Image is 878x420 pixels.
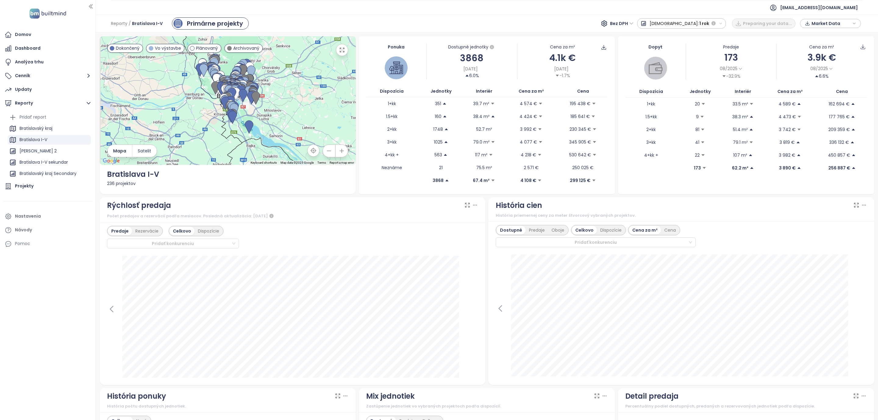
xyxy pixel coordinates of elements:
div: Celkovo [572,226,597,234]
a: Report a map error [330,161,354,164]
p: 62.2 m² [732,165,748,171]
div: Bratislavský kraj [8,124,91,133]
div: Rezervácie [132,227,162,235]
img: Google [101,157,121,165]
td: 1.5+kk [366,110,418,123]
span: caret-up [443,114,447,119]
span: caret-up [797,153,801,157]
span: [EMAIL_ADDRESS][DOMAIN_NAME] [780,0,858,15]
p: 351 [435,100,441,107]
span: caret-up [797,166,801,170]
p: 230 345 € [569,126,591,133]
a: Dashboard [3,42,92,55]
button: Satelit [132,145,157,157]
div: Zastúpenie jednotiek vo vybraných projektoch podľa dispozícií. [366,403,608,409]
div: Predaje [526,226,548,234]
div: Detail predaja [625,390,679,402]
div: Pridať report [20,113,46,121]
div: Bratislavský kraj Secondary [20,170,77,177]
div: button [803,19,858,28]
span: caret-down [701,127,705,132]
div: Cena za m² [550,44,575,50]
span: caret-up [445,178,449,183]
th: Jednotky [677,86,723,98]
span: Archivovaný [233,45,259,52]
span: caret-down [722,74,726,78]
span: Satelit [138,148,151,154]
a: Projekty [3,180,92,192]
span: [DATE] [463,66,478,72]
span: [DEMOGRAPHIC_DATA]: [650,18,699,29]
span: [DATE] [554,66,569,72]
div: Dopyt [625,44,686,50]
span: caret-up [749,127,753,132]
div: História počtu dostupných jednotiek. [107,403,348,409]
button: [DEMOGRAPHIC_DATA]:1 rok [637,18,726,29]
span: caret-down [538,127,542,131]
p: 3 819 € [780,139,795,146]
div: Bratislava I-V [20,136,47,144]
div: Bratislavský kraj [20,125,52,132]
p: 75.5 m² [476,164,492,171]
p: 38.3 m² [732,113,748,120]
span: caret-down [537,153,542,157]
span: caret-up [815,74,819,78]
span: caret-up [465,73,469,78]
span: caret-down [701,140,705,144]
span: Reporty [111,18,127,29]
span: caret-down [591,114,595,119]
p: 67.4 m² [473,177,490,184]
img: house [389,61,403,75]
p: 299 125 € [570,177,591,184]
p: 51.4 m² [733,126,748,133]
p: 336 132 € [829,139,849,146]
th: Interiér [723,86,763,98]
div: 6.6% [815,73,829,80]
span: caret-down [749,102,754,106]
a: Open this area in Google Maps (opens a new window) [101,157,121,165]
div: Analýza trhu [15,58,44,66]
th: Dispozícia [366,85,418,97]
div: Bratislava I-V [8,135,91,145]
span: caret-up [851,166,856,170]
p: 41 [695,139,699,146]
p: 256 887 € [828,165,850,171]
span: 08/2025 [810,65,828,72]
div: Bratislava I-V sekundar [20,158,68,166]
th: Cena [558,85,608,97]
td: Neznáme [366,161,418,174]
th: Jednotky [418,85,464,97]
span: Preparing your data... [743,20,792,27]
span: caret-down [592,140,597,144]
div: Cena za m² [629,226,661,234]
th: Dispozícia [625,86,677,98]
span: caret-down [592,127,597,131]
td: 4+kk + [625,149,677,162]
div: Percentuálny podiel dostupných, predaných a rezervovaných jednotiek podľa dispozície. [625,403,867,409]
div: [PERSON_NAME] 2 [8,146,91,156]
div: Predaje [686,44,776,50]
p: 160 [435,113,441,120]
p: 563 [434,151,442,158]
p: 2 571 € [524,164,539,171]
p: 4 473 € [779,113,796,120]
div: Bratislavský kraj Secondary [8,169,91,179]
span: Bez DPH [610,19,634,28]
p: 22 [695,152,700,158]
div: 3868 [427,51,517,65]
span: caret-down [592,101,596,106]
span: caret-down [700,115,704,119]
img: wallet [649,61,662,75]
p: 162 694 € [829,101,850,107]
span: caret-down [797,127,801,132]
span: caret-down [538,114,543,119]
button: Preparing your data... [732,19,795,28]
span: caret-down [592,178,596,183]
p: 9 [696,113,699,120]
span: caret-down [491,140,495,144]
div: 4.1k € [517,51,608,65]
div: Dashboard [15,44,41,52]
span: / [129,18,131,29]
p: 4 424 € [519,113,537,120]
